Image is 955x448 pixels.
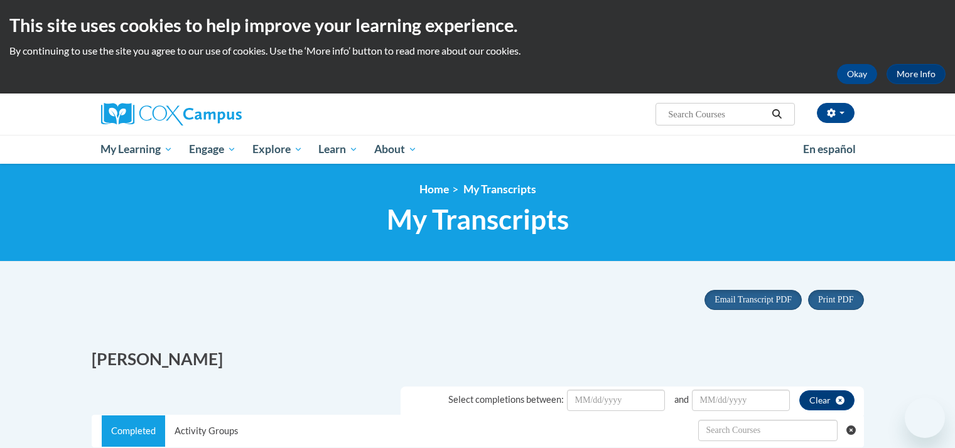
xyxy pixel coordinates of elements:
a: Explore [244,135,311,164]
input: Date Input [692,390,790,411]
span: My Transcripts [387,203,569,236]
span: and [674,394,689,405]
button: Okay [837,64,877,84]
a: More Info [887,64,946,84]
span: Engage [189,142,236,157]
span: Print PDF [818,295,853,304]
h2: This site uses cookies to help improve your learning experience. [9,13,946,38]
h2: [PERSON_NAME] [92,348,468,371]
a: Activity Groups [165,415,247,447]
a: En español [795,136,864,163]
span: En español [803,142,856,156]
a: Completed [102,415,165,447]
iframe: Button to launch messaging window [905,398,945,438]
span: About [374,142,417,157]
button: clear [799,390,855,410]
a: Learn [310,135,366,164]
a: Cox Campus [101,103,340,125]
button: Print PDF [808,290,863,310]
span: Explore [252,142,303,157]
a: My Learning [93,135,181,164]
a: Home [419,183,449,196]
span: My Transcripts [463,183,536,196]
span: Select completions between: [448,394,564,405]
span: Email Transcript PDF [715,295,792,304]
input: Date Input [567,390,665,411]
span: Learn [318,142,358,157]
a: About [366,135,425,164]
p: By continuing to use the site you agree to our use of cookies. Use the ‘More info’ button to read... [9,44,946,58]
button: Search [767,107,786,122]
input: Search Withdrawn Transcripts [698,420,838,441]
button: Account Settings [817,103,855,123]
img: Cox Campus [101,103,242,125]
button: Email Transcript PDF [704,290,802,310]
a: Engage [181,135,244,164]
div: Main menu [82,135,873,164]
input: Search Courses [667,107,767,122]
button: Clear searching [846,415,863,445]
span: My Learning [100,142,173,157]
